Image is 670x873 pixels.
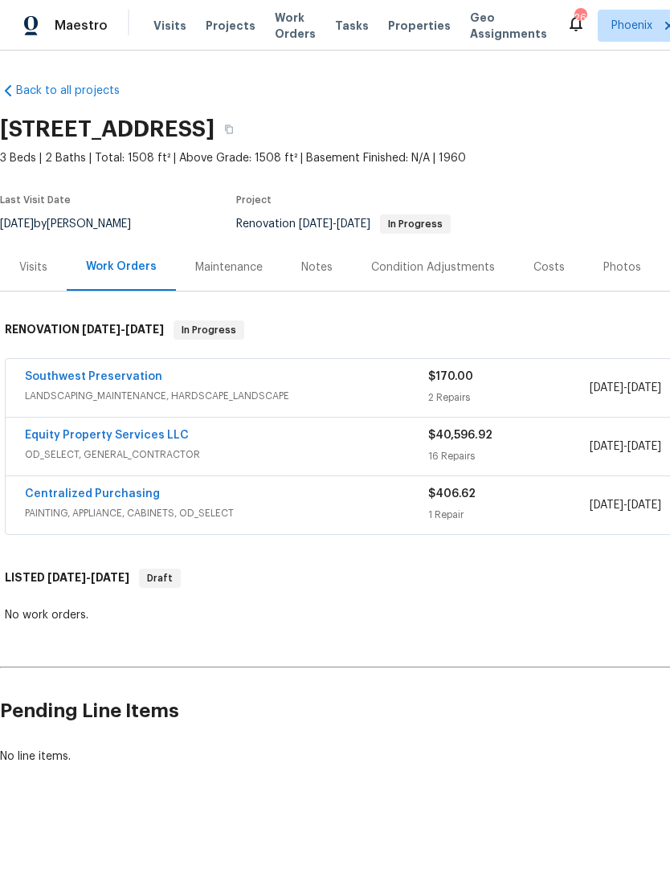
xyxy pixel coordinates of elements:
[55,18,108,34] span: Maestro
[236,218,451,230] span: Renovation
[82,324,164,335] span: -
[125,324,164,335] span: [DATE]
[5,320,164,340] h6: RENOVATION
[627,382,661,394] span: [DATE]
[428,507,590,523] div: 1 Repair
[82,324,121,335] span: [DATE]
[603,259,641,275] div: Photos
[275,10,316,42] span: Work Orders
[428,390,590,406] div: 2 Repairs
[590,439,661,455] span: -
[335,20,369,31] span: Tasks
[91,572,129,583] span: [DATE]
[388,18,451,34] span: Properties
[47,572,86,583] span: [DATE]
[206,18,255,34] span: Projects
[195,259,263,275] div: Maintenance
[371,259,495,275] div: Condition Adjustments
[533,259,565,275] div: Costs
[25,488,160,500] a: Centralized Purchasing
[470,10,547,42] span: Geo Assignments
[428,448,590,464] div: 16 Repairs
[25,388,428,404] span: LANDSCAPING_MAINTENANCE, HARDSCAPE_LANDSCAPE
[19,259,47,275] div: Visits
[25,371,162,382] a: Southwest Preservation
[299,218,333,230] span: [DATE]
[337,218,370,230] span: [DATE]
[175,322,243,338] span: In Progress
[590,497,661,513] span: -
[153,18,186,34] span: Visits
[299,218,370,230] span: -
[301,259,333,275] div: Notes
[382,219,449,229] span: In Progress
[611,18,652,34] span: Phoenix
[236,195,272,205] span: Project
[25,505,428,521] span: PAINTING, APPLIANCE, CABINETS, OD_SELECT
[428,430,492,441] span: $40,596.92
[86,259,157,275] div: Work Orders
[590,382,623,394] span: [DATE]
[47,572,129,583] span: -
[25,430,189,441] a: Equity Property Services LLC
[590,500,623,511] span: [DATE]
[627,441,661,452] span: [DATE]
[574,10,586,26] div: 26
[25,447,428,463] span: OD_SELECT, GENERAL_CONTRACTOR
[428,488,476,500] span: $406.62
[590,441,623,452] span: [DATE]
[214,115,243,144] button: Copy Address
[627,500,661,511] span: [DATE]
[590,380,661,396] span: -
[141,570,179,586] span: Draft
[5,569,129,588] h6: LISTED
[428,371,473,382] span: $170.00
